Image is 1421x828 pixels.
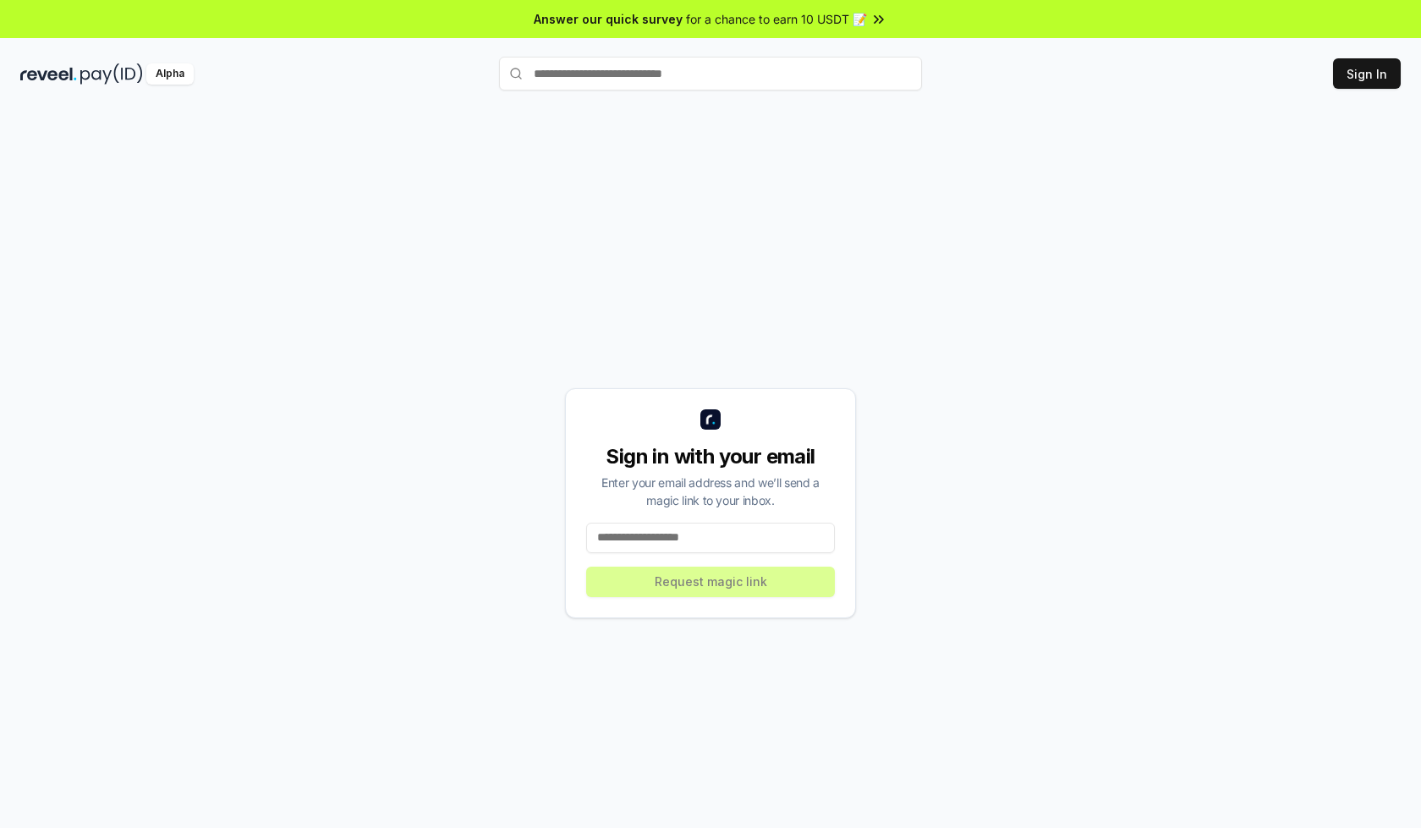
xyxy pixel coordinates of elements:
[146,63,194,85] div: Alpha
[700,409,721,430] img: logo_small
[80,63,143,85] img: pay_id
[20,63,77,85] img: reveel_dark
[586,443,835,470] div: Sign in with your email
[686,10,867,28] span: for a chance to earn 10 USDT 📝
[534,10,683,28] span: Answer our quick survey
[1333,58,1401,89] button: Sign In
[586,474,835,509] div: Enter your email address and we’ll send a magic link to your inbox.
